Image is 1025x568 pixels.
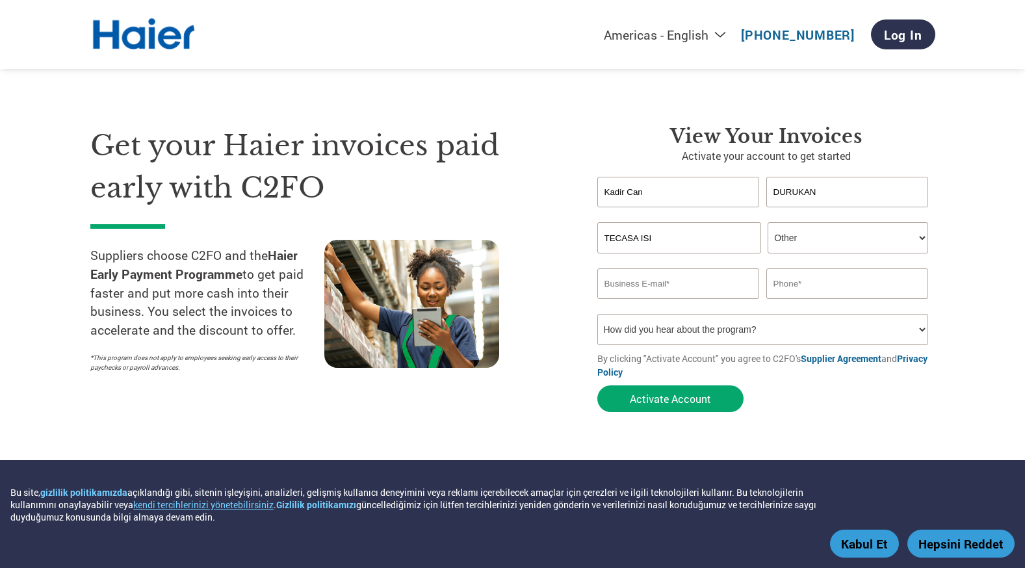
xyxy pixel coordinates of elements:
[90,17,198,53] img: Haier
[597,300,760,309] div: Inavlid Email Address
[133,498,274,511] button: kendi tercihlerinizi yönetebilirsiniz
[90,246,324,340] p: Suppliers choose C2FO and the to get paid faster and put more cash into their business. You selec...
[766,177,929,207] input: Last Name*
[597,268,760,299] input: Invalid Email format
[597,177,760,207] input: First Name*
[766,268,929,299] input: Phone*
[40,486,127,498] a: gizlilik politikamızda
[597,148,935,164] p: Activate your account to get started
[871,19,935,49] a: Log In
[597,125,935,148] h3: View your invoices
[741,27,855,43] a: [PHONE_NUMBER]
[90,247,298,282] strong: Haier Early Payment Programme
[766,300,929,309] div: Inavlid Phone Number
[597,255,929,263] div: Invalid company name or company name is too long
[766,209,929,217] div: Invalid last name or last name is too long
[597,209,760,217] div: Invalid first name or first name is too long
[597,352,928,378] a: Privacy Policy
[10,486,846,523] div: Bu site, açıklandığı gibi, sitenin işleyişini, analizleri, gelişmiş kullanıcı deneyimini veya rek...
[801,352,881,365] a: Supplier Agreement
[90,125,558,209] h1: Get your Haier invoices paid early with C2FO
[90,353,311,372] p: *This program does not apply to employees seeking early access to their paychecks or payroll adva...
[830,530,899,558] button: Kabul Et
[907,530,1015,558] button: Hepsini Reddet
[597,352,935,379] p: By clicking "Activate Account" you agree to C2FO's and
[597,222,761,253] input: Your company name*
[597,385,744,412] button: Activate Account
[324,240,499,368] img: supply chain worker
[768,222,928,253] select: Title/Role
[276,498,356,511] a: Gizlilik politikamızı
